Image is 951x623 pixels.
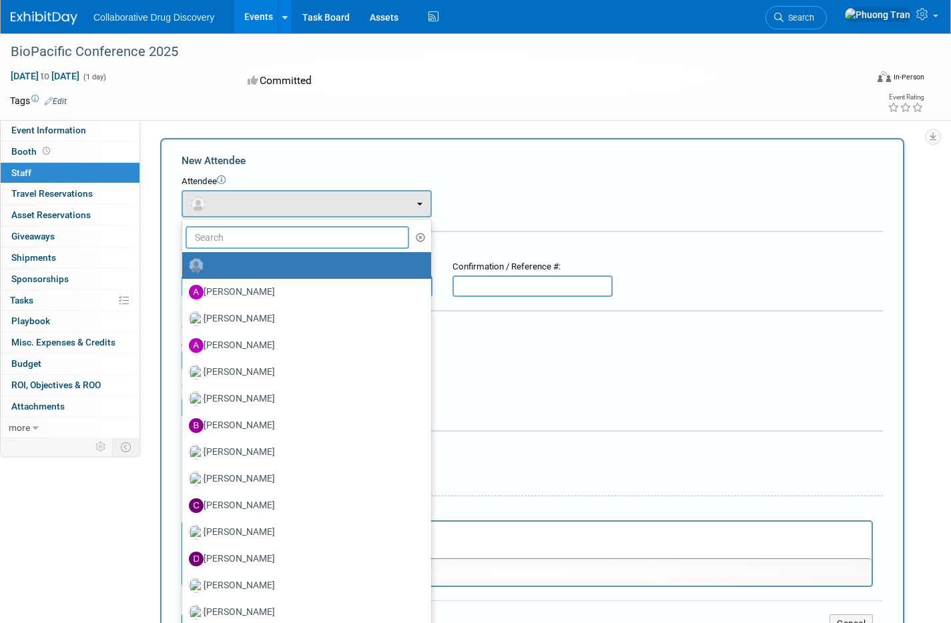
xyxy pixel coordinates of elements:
span: Asset Reservations [11,209,91,220]
input: Search [186,226,409,249]
div: Confirmation / Reference #: [452,261,613,273]
span: Sponsorships [11,273,69,284]
span: Collaborative Drug Discovery [93,12,214,23]
img: ExhibitDay [11,11,77,25]
td: Personalize Event Tab Strip [89,438,113,456]
img: Unassigned-User-Icon.png [189,258,204,273]
span: Booth [11,146,53,157]
label: [PERSON_NAME] [189,362,418,383]
label: [PERSON_NAME] [189,335,418,356]
a: more [1,418,139,438]
a: Search [765,6,827,29]
span: [DATE] [DATE] [10,70,80,82]
div: Event Rating [888,94,924,101]
span: more [9,422,30,433]
label: [PERSON_NAME] [189,388,418,410]
a: Playbook [1,311,139,332]
a: Travel Reservations [1,183,139,204]
iframe: Rich Text Area [183,522,872,558]
img: Format-Inperson.png [878,71,891,82]
label: [PERSON_NAME] [189,415,418,436]
label: [PERSON_NAME] [189,548,418,570]
a: Attachments [1,396,139,417]
a: Misc. Expenses & Credits [1,332,139,353]
div: Event Format [789,69,924,89]
span: Budget [11,358,41,369]
a: Tasks [1,290,139,311]
span: Travel Reservations [11,188,93,199]
label: [PERSON_NAME] [189,281,418,303]
div: Attendee [182,175,883,188]
div: BioPacific Conference 2025 [6,40,846,64]
img: Phuong Tran [844,7,911,22]
label: [PERSON_NAME] [189,495,418,516]
a: Staff [1,163,139,183]
td: Toggle Event Tabs [113,438,140,456]
a: Giveaways [1,226,139,247]
label: [PERSON_NAME] [189,468,418,490]
label: [PERSON_NAME] [189,602,418,623]
span: Shipments [11,252,56,263]
span: Misc. Expenses & Credits [11,337,115,348]
span: Event Information [11,125,86,135]
img: D.jpg [189,552,204,566]
img: A.jpg [189,338,204,353]
td: Tags [10,94,67,107]
img: B.jpg [189,418,204,433]
span: Giveaways [11,231,55,241]
div: Misc. Attachments & Notes [182,440,883,454]
span: Search [783,13,814,23]
div: In-Person [893,72,924,82]
label: [PERSON_NAME] [189,442,418,463]
div: Registration / Ticket Info (optional) [182,241,883,254]
a: ROI, Objectives & ROO [1,375,139,396]
a: Edit [45,97,67,106]
a: Asset Reservations [1,205,139,225]
a: Event Information [1,120,139,141]
a: Booth [1,141,139,162]
span: Booth not reserved yet [40,146,53,156]
span: Tasks [10,295,33,305]
a: Sponsorships [1,269,139,289]
span: ROI, Objectives & ROO [11,380,101,390]
span: Staff [11,167,31,178]
div: Notes [182,506,873,518]
label: [PERSON_NAME] [189,522,418,543]
span: Attachments [11,401,65,412]
span: to [39,71,51,81]
span: (1 day) [82,73,106,81]
label: [PERSON_NAME] [189,575,418,596]
div: Cost: [182,322,883,334]
a: Shipments [1,247,139,268]
div: New Attendee [182,153,883,168]
img: A.jpg [189,285,204,299]
div: Committed [244,69,535,93]
label: [PERSON_NAME] [189,308,418,330]
a: Budget [1,354,139,374]
span: Playbook [11,316,50,326]
img: C.jpg [189,498,204,513]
